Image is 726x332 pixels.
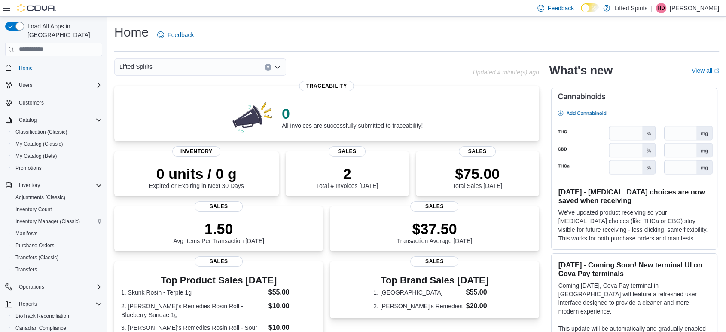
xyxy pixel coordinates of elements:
[581,3,599,12] input: Dark Mode
[549,64,613,77] h2: What's new
[15,63,36,73] a: Home
[9,138,106,150] button: My Catalog (Classic)
[173,220,264,237] p: 1.50
[15,218,80,225] span: Inventory Manager (Classic)
[9,310,106,322] button: BioTrack Reconciliation
[282,105,423,129] div: All invoices are successfully submitted to traceability!
[558,208,710,243] p: We've updated product receiving so your [MEDICAL_DATA] choices (like THCa or CBG) stay visible fo...
[2,79,106,91] button: Users
[149,165,244,182] p: 0 units / 0 g
[168,31,194,39] span: Feedback
[12,240,58,251] a: Purchase Orders
[12,139,67,149] a: My Catalog (Classic)
[12,228,102,239] span: Manifests
[12,216,83,227] a: Inventory Manager (Classic)
[397,220,473,244] div: Transaction Average [DATE]
[15,206,52,213] span: Inventory Count
[24,22,102,39] span: Load All Apps in [GEOGRAPHIC_DATA]
[12,127,71,137] a: Classification (Classic)
[195,256,243,267] span: Sales
[12,228,41,239] a: Manifests
[473,69,539,76] p: Updated 4 minute(s) ago
[19,182,40,189] span: Inventory
[373,275,495,286] h3: Top Brand Sales [DATE]
[548,4,574,12] span: Feedback
[265,64,271,71] button: Clear input
[452,165,502,189] div: Total Sales [DATE]
[173,220,264,244] div: Avg Items Per Transaction [DATE]
[373,288,462,297] dt: 1. [GEOGRAPHIC_DATA]
[15,242,55,249] span: Purchase Orders
[12,311,73,321] a: BioTrack Reconciliation
[9,150,106,162] button: My Catalog (Beta)
[195,201,243,212] span: Sales
[15,230,37,237] span: Manifests
[316,165,378,182] p: 2
[466,301,496,311] dd: $20.00
[154,26,197,43] a: Feedback
[2,179,106,191] button: Inventory
[15,180,43,191] button: Inventory
[657,3,665,13] span: HD
[282,105,423,122] p: 0
[452,165,502,182] p: $75.00
[15,97,102,108] span: Customers
[2,61,106,74] button: Home
[12,252,62,263] a: Transfers (Classic)
[2,114,106,126] button: Catalog
[19,301,37,307] span: Reports
[121,275,316,286] h3: Top Product Sales [DATE]
[9,252,106,264] button: Transfers (Classic)
[121,288,265,297] dt: 1. Skunk Rosin - Terple 1g
[558,281,710,316] p: Coming [DATE], Cova Pay terminal in [GEOGRAPHIC_DATA] will feature a refreshed user interface des...
[15,141,63,148] span: My Catalog (Classic)
[9,227,106,240] button: Manifests
[12,163,102,173] span: Promotions
[268,301,317,311] dd: $10.00
[2,96,106,109] button: Customers
[15,80,102,90] span: Users
[121,302,265,319] dt: 2. [PERSON_NAME]'s Remedies Rosin Roll - Blueberry Sundae 1g
[149,165,244,189] div: Expired or Expiring in Next 30 Days
[15,80,36,90] button: Users
[12,252,102,263] span: Transfers (Classic)
[15,115,40,125] button: Catalog
[15,282,102,292] span: Operations
[15,299,102,309] span: Reports
[9,264,106,276] button: Transfers
[329,146,366,157] span: Sales
[19,65,33,71] span: Home
[614,3,647,13] p: Lifted Spirits
[19,82,32,89] span: Users
[373,302,462,310] dt: 2. [PERSON_NAME]'s Remedies
[656,3,666,13] div: Harley Davis
[230,100,275,134] img: 0
[9,215,106,227] button: Inventory Manager (Classic)
[19,99,44,106] span: Customers
[12,216,102,227] span: Inventory Manager (Classic)
[15,62,102,73] span: Home
[692,67,719,74] a: View allExternal link
[15,194,65,201] span: Adjustments (Classic)
[558,188,710,205] h3: [DATE] - [MEDICAL_DATA] choices are now saved when receiving
[17,4,56,12] img: Cova
[19,283,44,290] span: Operations
[15,313,69,320] span: BioTrack Reconciliation
[12,127,102,137] span: Classification (Classic)
[410,256,458,267] span: Sales
[15,266,37,273] span: Transfers
[12,151,102,161] span: My Catalog (Beta)
[459,146,496,157] span: Sales
[2,298,106,310] button: Reports
[12,311,102,321] span: BioTrack Reconciliation
[12,264,40,275] a: Transfers
[15,165,42,172] span: Promotions
[670,3,719,13] p: [PERSON_NAME]
[12,204,102,215] span: Inventory Count
[15,115,102,125] span: Catalog
[15,180,102,191] span: Inventory
[397,220,473,237] p: $37.50
[410,201,458,212] span: Sales
[466,287,496,298] dd: $55.00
